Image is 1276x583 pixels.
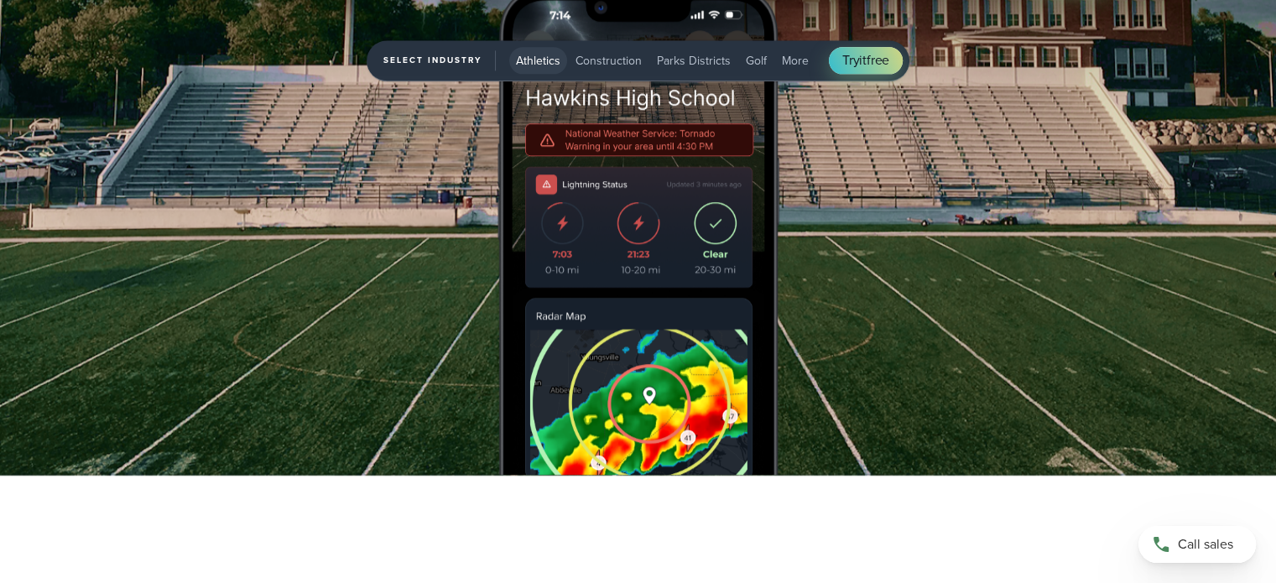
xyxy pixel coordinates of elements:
span: More [782,52,809,70]
button: Parks Districts [650,47,737,74]
button: Golf [739,47,773,74]
button: Construction [569,47,648,74]
span: it [859,50,867,70]
span: Try free [842,50,889,70]
span: Construction [576,52,642,70]
a: Tryitfree [829,47,903,74]
button: More [775,47,815,74]
span: Select Industry [383,50,496,70]
button: Athletics [509,47,567,74]
span: Call sales [1178,534,1233,554]
span: Athletics [516,52,560,70]
a: Call sales [1138,526,1256,563]
span: Golf [746,52,767,70]
span: Parks Districts [657,52,731,70]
